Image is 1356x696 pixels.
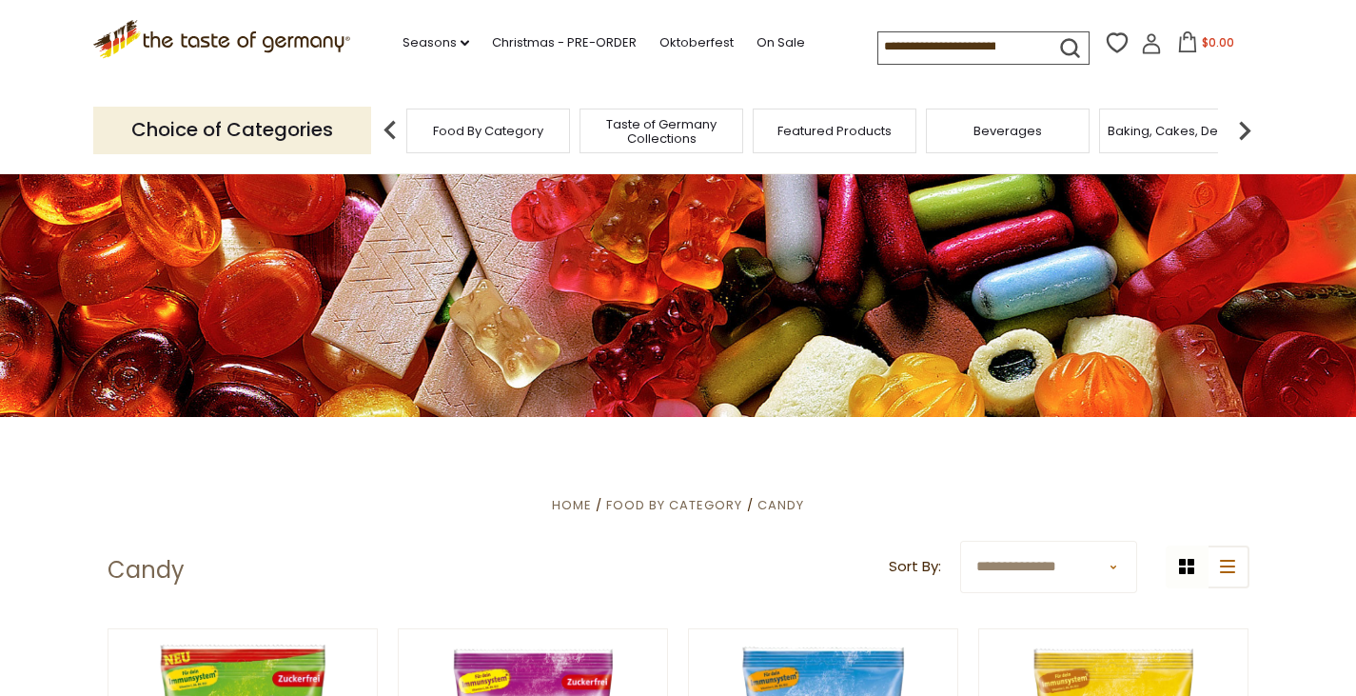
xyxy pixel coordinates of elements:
a: Featured Products [777,124,892,138]
img: next arrow [1226,111,1264,149]
a: Food By Category [606,496,742,514]
button: $0.00 [1166,31,1247,60]
a: Candy [757,496,804,514]
label: Sort By: [889,555,941,579]
a: Christmas - PRE-ORDER [492,32,637,53]
p: Choice of Categories [93,107,371,153]
img: previous arrow [371,111,409,149]
h1: Candy [108,556,185,585]
a: On Sale [757,32,805,53]
a: Home [552,496,592,514]
span: $0.00 [1202,34,1234,50]
a: Seasons [403,32,469,53]
a: Oktoberfest [659,32,734,53]
a: Beverages [973,124,1042,138]
a: Taste of Germany Collections [585,117,737,146]
a: Food By Category [433,124,543,138]
a: Baking, Cakes, Desserts [1108,124,1255,138]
